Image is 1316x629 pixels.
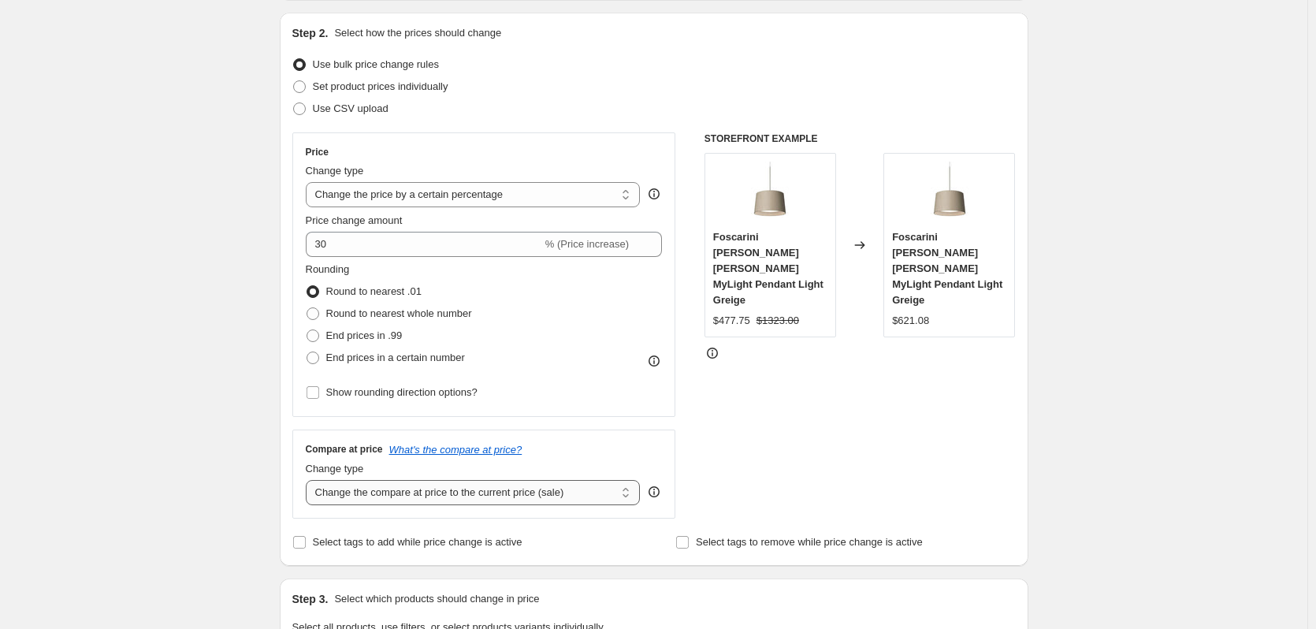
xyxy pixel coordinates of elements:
[696,536,923,548] span: Select tags to remove while price change is active
[326,352,465,363] span: End prices in a certain number
[306,463,364,475] span: Change type
[306,263,350,275] span: Rounding
[334,25,501,41] p: Select how the prices should change
[306,146,329,158] h3: Price
[738,162,801,225] img: fo_twiggy_wood_suspension_greige_01_c215fb79-6dfd-4065-8286-3a4948cb8400_80x.webp
[306,214,403,226] span: Price change amount
[326,329,403,341] span: End prices in .99
[334,591,539,607] p: Select which products should change in price
[713,313,750,329] div: $477.75
[713,231,823,306] span: Foscarini [PERSON_NAME] [PERSON_NAME] MyLight Pendant Light Greige
[892,231,1002,306] span: Foscarini [PERSON_NAME] [PERSON_NAME] MyLight Pendant Light Greige
[892,313,929,329] div: $621.08
[313,58,439,70] span: Use bulk price change rules
[306,165,364,177] span: Change type
[545,238,629,250] span: % (Price increase)
[646,186,662,202] div: help
[757,313,799,329] strike: $1323.00
[306,443,383,456] h3: Compare at price
[918,162,981,225] img: fo_twiggy_wood_suspension_greige_01_c215fb79-6dfd-4065-8286-3a4948cb8400_80x.webp
[326,307,472,319] span: Round to nearest whole number
[313,102,388,114] span: Use CSV upload
[313,80,448,92] span: Set product prices individually
[292,25,329,41] h2: Step 2.
[704,132,1016,145] h6: STOREFRONT EXAMPLE
[306,232,542,257] input: -15
[326,285,422,297] span: Round to nearest .01
[646,484,662,500] div: help
[326,386,478,398] span: Show rounding direction options?
[292,591,329,607] h2: Step 3.
[389,444,522,456] button: What's the compare at price?
[313,536,522,548] span: Select tags to add while price change is active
